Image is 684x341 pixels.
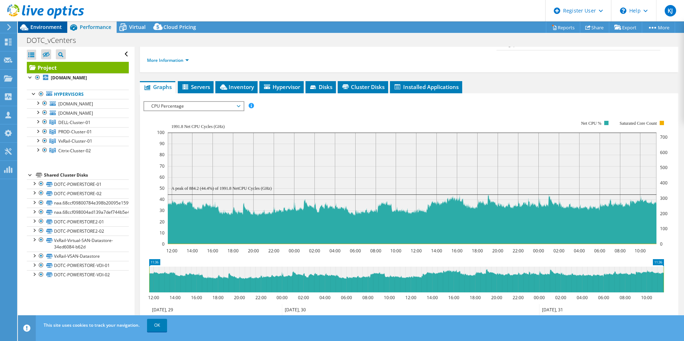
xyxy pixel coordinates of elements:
[248,248,259,254] text: 20:00
[469,295,480,301] text: 18:00
[44,171,129,179] div: Shared Cluster Disks
[405,295,416,301] text: 12:00
[143,83,172,90] span: Graphs
[546,22,580,33] a: Reports
[609,22,642,33] a: Export
[350,248,361,254] text: 06:00
[219,83,254,90] span: Inventory
[362,295,373,301] text: 08:00
[341,295,352,301] text: 06:00
[298,295,309,301] text: 02:00
[171,124,225,129] text: 1991.8 Net CPU Cycles (GHz)
[660,241,663,247] text: 0
[641,295,652,301] text: 10:00
[660,211,668,217] text: 200
[227,248,238,254] text: 18:00
[58,138,92,144] span: VxRail-Cluster-01
[58,129,92,135] span: PROD-Cluster-01
[27,108,129,118] a: [DOMAIN_NAME]
[27,208,129,217] a: naa.68ccf098004ad139a7def744b5e448b7
[319,295,330,301] text: 04:00
[27,90,129,99] a: Hypervisors
[27,127,129,137] a: PROD-Cluster-01
[169,295,180,301] text: 14:00
[27,198,129,208] a: naa.68ccf09800784e398b20095e1599fc89
[642,22,675,33] a: More
[512,248,523,254] text: 22:00
[448,295,459,301] text: 16:00
[491,295,502,301] text: 20:00
[160,174,165,180] text: 60
[58,101,93,107] span: [DOMAIN_NAME]
[27,189,129,198] a: DOTC-POWERSTORE-02
[288,248,299,254] text: 00:00
[27,252,129,261] a: VxRail-VSAN-Datastore
[27,226,129,236] a: DOTC-POWERSTORE2-02
[341,83,385,90] span: Cluster Disks
[27,236,129,251] a: VxRail-Virtual-SAN-Datastore-34ed6084-b62d
[234,295,245,301] text: 20:00
[27,217,129,226] a: DOTC-POWERSTORE2-01
[27,73,129,83] a: [DOMAIN_NAME]
[80,24,111,30] span: Performance
[181,83,210,90] span: Servers
[186,248,197,254] text: 14:00
[451,248,462,254] text: 16:00
[660,180,668,186] text: 400
[581,121,601,126] text: Net CPU %
[147,57,189,63] a: More Information
[660,134,668,140] text: 700
[27,99,129,108] a: [DOMAIN_NAME]
[619,295,630,301] text: 08:00
[512,295,523,301] text: 22:00
[27,137,129,146] a: VxRail-Cluster-01
[27,118,129,127] a: DELL-Cluster-01
[614,248,625,254] text: 08:00
[329,248,340,254] text: 04:00
[276,295,287,301] text: 00:00
[598,295,609,301] text: 06:00
[147,319,167,332] a: OK
[160,185,165,191] text: 50
[27,62,129,73] a: Project
[492,248,503,254] text: 20:00
[255,295,266,301] text: 22:00
[660,195,668,201] text: 300
[160,140,165,147] text: 90
[160,230,165,236] text: 10
[580,22,609,33] a: Share
[553,248,564,254] text: 02:00
[163,24,196,30] span: Cloud Pricing
[555,295,566,301] text: 02:00
[431,248,442,254] text: 14:00
[30,24,62,30] span: Environment
[160,196,165,202] text: 40
[191,295,202,301] text: 16:00
[157,129,165,135] text: 100
[58,110,93,116] span: [DOMAIN_NAME]
[309,83,332,90] span: Disks
[660,149,668,155] text: 600
[171,186,272,191] text: A peak of 884.2 (44.4%) of 1991.8 NetCPU Cycles (GHz)
[148,102,240,110] span: CPU Percentage
[634,248,645,254] text: 10:00
[394,83,459,90] span: Installed Applications
[390,248,401,254] text: 10:00
[665,5,676,16] span: KJ
[166,248,177,254] text: 12:00
[27,270,129,280] a: DOTC-POWERSTORE-VDI-02
[383,295,395,301] text: 10:00
[160,163,165,169] text: 70
[620,121,657,126] text: Saturated Core Count
[27,146,129,155] a: Citrix-Cluster-02
[51,75,87,81] b: [DOMAIN_NAME]
[309,248,320,254] text: 02:00
[160,207,165,213] text: 30
[212,295,223,301] text: 18:00
[207,248,218,254] text: 16:00
[263,83,300,90] span: Hypervisor
[160,219,165,225] text: 20
[44,322,140,328] span: This site uses cookies to track your navigation.
[27,179,129,189] a: DOTC-POWERSTORE-01
[23,36,87,44] h1: DOTC_vCenters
